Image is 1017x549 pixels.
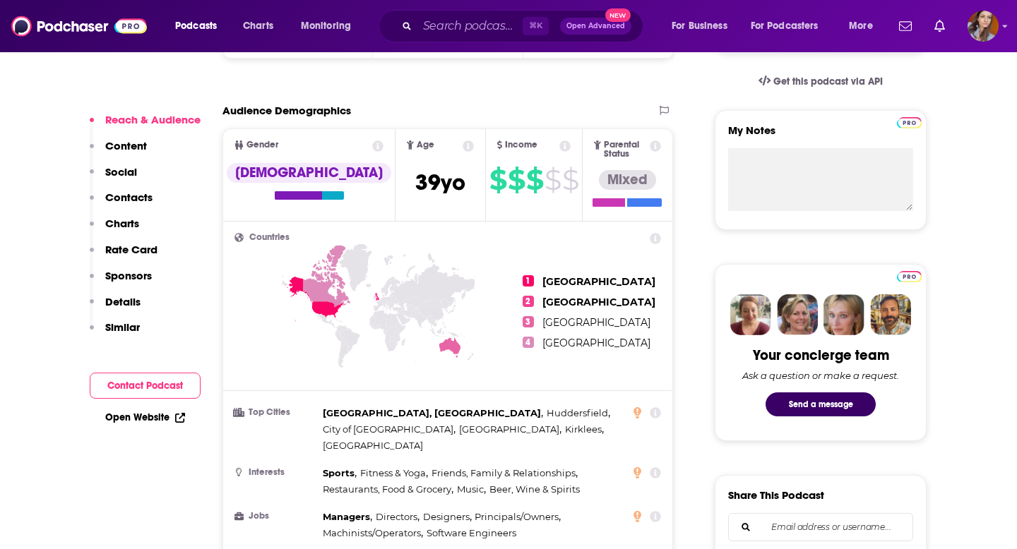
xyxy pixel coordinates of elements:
span: ⌘ K [523,17,549,35]
span: [GEOGRAPHIC_DATA] [323,440,423,451]
span: $ [508,169,525,191]
span: , [459,421,561,438]
button: Reach & Audience [90,113,201,139]
span: [GEOGRAPHIC_DATA] [459,423,559,435]
span: $ [545,169,561,191]
button: open menu [291,15,369,37]
span: Software Engineers [427,527,516,538]
h3: Top Cities [234,408,317,417]
button: open menu [165,15,235,37]
span: City of [GEOGRAPHIC_DATA] [323,423,453,435]
p: Rate Card [105,243,157,256]
button: Content [90,139,147,165]
div: Mixed [599,170,656,190]
a: Show notifications dropdown [929,14,951,38]
label: My Notes [728,123,913,148]
span: Charts [243,16,273,36]
span: 2 [523,296,534,307]
button: Open AdvancedNew [560,18,631,35]
span: Sports [323,467,355,478]
span: Parental Status [604,140,648,159]
span: More [849,16,873,36]
span: 39 yo [415,169,465,196]
span: Monitoring [301,16,351,36]
h3: Jobs [234,512,317,521]
span: , [323,509,372,525]
button: Show profile menu [968,11,999,42]
div: Search followers [728,513,913,541]
span: Managers [323,511,370,522]
a: Get this podcast via API [747,64,894,99]
div: [DEMOGRAPHIC_DATA] [227,163,391,183]
img: Podchaser Pro [897,271,922,282]
span: , [432,465,578,481]
a: Show notifications dropdown [893,14,917,38]
span: Fitness & Yoga [360,467,426,478]
h3: Interests [234,468,317,477]
span: Restaurants, Food & Grocery [323,483,451,495]
span: , [323,525,423,541]
span: Kirklees [565,423,602,435]
input: Search podcasts, credits, & more... [417,15,523,37]
p: Reach & Audience [105,113,201,126]
span: Logged in as larisa.i [968,11,999,42]
a: Pro website [897,115,922,128]
button: Charts [90,217,139,243]
span: , [323,421,456,438]
span: New [605,8,631,22]
span: Machinists/Operators [323,527,421,538]
span: Gender [246,140,278,150]
img: Jules Profile [823,294,864,335]
p: Contacts [105,191,153,204]
img: Podchaser - Follow, Share and Rate Podcasts [11,13,147,40]
span: Open Advanced [566,23,625,30]
span: Music [457,483,484,495]
h2: Audience Demographics [222,104,351,117]
span: Podcasts [175,16,217,36]
img: Podchaser Pro [897,117,922,128]
span: , [323,465,357,481]
span: [GEOGRAPHIC_DATA] [542,296,655,308]
div: Ask a question or make a request. [742,370,899,381]
a: Pro website [897,269,922,282]
div: Your concierge team [753,346,889,364]
button: Details [90,295,141,321]
span: $ [562,169,578,191]
span: Huddersfield [547,407,608,418]
input: Email address or username... [740,514,901,541]
p: Sponsors [105,269,152,282]
span: Income [505,140,537,150]
span: Friends, Family & Relationships [432,467,576,478]
span: Get this podcast via API [773,76,883,88]
span: 3 [523,316,534,327]
button: open menu [839,15,891,37]
span: , [360,465,428,481]
a: Open Website [105,411,185,423]
span: , [376,509,420,525]
button: open menu [742,15,839,37]
span: For Podcasters [751,16,819,36]
button: Contact Podcast [90,373,201,399]
button: Sponsors [90,269,152,295]
span: [GEOGRAPHIC_DATA] [542,337,650,349]
button: Social [90,165,137,191]
button: Send a message [766,392,876,416]
span: $ [489,169,506,191]
p: Content [105,139,147,152]
h3: Share This Podcast [728,488,824,502]
span: [GEOGRAPHIC_DATA] [542,316,650,329]
span: Designers [423,511,470,522]
span: [GEOGRAPHIC_DATA], [GEOGRAPHIC_DATA] [323,407,541,418]
a: Charts [234,15,282,37]
span: $ [526,169,543,191]
span: 4 [523,337,534,348]
span: , [323,405,543,421]
p: Similar [105,320,140,334]
span: Beer, Wine & Spirits [489,483,580,495]
button: Rate Card [90,243,157,269]
button: Contacts [90,191,153,217]
span: Countries [249,233,290,242]
p: Details [105,295,141,308]
p: Charts [105,217,139,230]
